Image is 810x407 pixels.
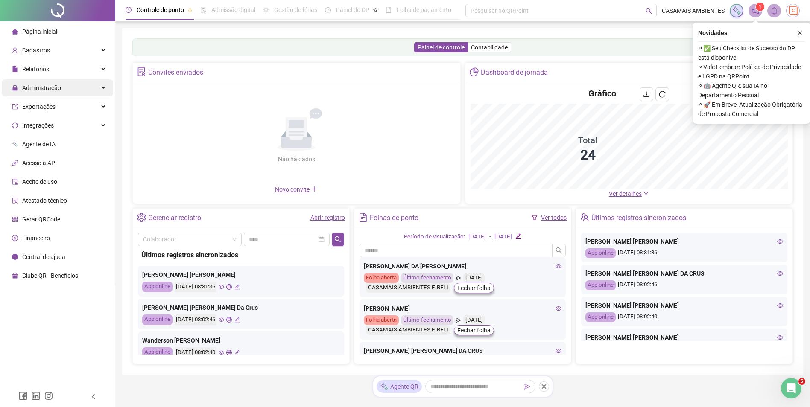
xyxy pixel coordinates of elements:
[643,91,650,98] span: download
[373,8,378,13] span: pushpin
[759,4,762,10] span: 1
[22,197,67,204] span: Atestado técnico
[12,198,18,203] span: solution
[142,347,173,358] div: App online
[585,333,783,342] div: [PERSON_NAME] [PERSON_NAME]
[12,179,18,185] span: audit
[698,81,805,100] span: ⚬ 🤖 Agente QR: sua IA no Departamento Pessoal
[32,392,40,400] span: linkedin
[12,29,18,35] span: home
[494,233,512,241] div: [DATE]
[401,315,453,325] div: Último fechamento
[643,190,649,196] span: down
[698,44,805,62] span: ⚬ ✅ Seu Checklist de Sucesso do DP está disponível
[364,315,399,325] div: Folha aberta
[585,237,783,246] div: [PERSON_NAME] [PERSON_NAME]
[646,8,652,14] span: search
[226,350,232,355] span: global
[22,235,50,241] span: Financeiro
[275,186,318,193] span: Novo convite
[781,378,801,398] iframe: Intercom live chat
[359,213,368,222] span: file-text
[556,348,561,354] span: eye
[556,263,561,269] span: eye
[334,236,341,243] span: search
[609,190,649,197] a: Ver detalhes down
[142,282,173,292] div: App online
[777,238,783,244] span: eye
[585,312,783,322] div: [DATE] 08:02:40
[591,211,686,225] div: Últimos registros sincronizados
[364,304,561,313] div: [PERSON_NAME]
[585,248,616,258] div: App online
[756,3,764,11] sup: 1
[397,6,451,13] span: Folha de pagamento
[12,216,18,222] span: qrcode
[609,190,642,197] span: Ver detalhes
[200,7,206,13] span: file-done
[142,303,340,312] div: [PERSON_NAME] [PERSON_NAME] Da Crus
[274,6,317,13] span: Gestão de férias
[777,334,783,340] span: eye
[44,392,53,400] span: instagram
[456,315,461,325] span: send
[257,154,336,164] div: Não há dados
[22,216,60,223] span: Gerar QRCode
[556,247,562,254] span: search
[457,283,491,293] span: Fechar folha
[148,65,203,80] div: Convites enviados
[137,67,146,76] span: solution
[556,305,561,311] span: eye
[532,215,538,221] span: filter
[463,273,485,283] div: [DATE]
[126,7,132,13] span: clock-circle
[22,66,49,73] span: Relatórios
[12,254,18,260] span: info-circle
[585,312,616,322] div: App online
[659,91,666,98] span: reload
[175,314,216,325] div: [DATE] 08:02:46
[226,317,232,323] span: global
[12,85,18,91] span: lock
[377,380,422,393] div: Agente QR
[137,6,184,13] span: Controle de ponto
[263,7,269,13] span: sun
[489,233,491,241] div: -
[541,214,567,221] a: Ver todos
[22,141,56,148] span: Agente de IA
[364,262,561,271] div: [PERSON_NAME] DA [PERSON_NAME]
[698,28,729,38] span: Novidades !
[386,7,392,13] span: book
[234,284,240,290] span: edit
[22,253,65,260] span: Central de ajuda
[752,7,759,15] span: notification
[141,250,341,260] div: Últimos registros sincronizados
[468,233,486,241] div: [DATE]
[22,122,54,129] span: Integrações
[777,270,783,276] span: eye
[456,273,461,283] span: send
[580,213,589,222] span: team
[91,394,96,400] span: left
[471,44,508,51] span: Contabilidade
[22,84,61,91] span: Administração
[311,186,318,192] span: plus
[585,301,783,310] div: [PERSON_NAME] [PERSON_NAME]
[698,100,805,119] span: ⚬ 🚀 Em Breve, Atualização Obrigatória de Proposta Comercial
[662,6,725,15] span: CASAMAIS AMBIENTES
[585,269,783,278] div: [PERSON_NAME] [PERSON_NAME] DA CRUS
[541,384,547,390] span: close
[226,284,232,290] span: global
[142,336,340,345] div: Wanderson [PERSON_NAME]
[457,326,491,335] span: Fechar folha
[175,282,216,292] div: [DATE] 08:31:36
[588,87,616,99] h4: Gráfico
[366,325,450,335] div: CASAMAIS AMBIENTES EIRELI
[404,233,465,241] div: Período de visualização:
[798,378,805,385] span: 5
[175,347,216,358] div: [DATE] 08:02:40
[12,235,18,241] span: dollar
[219,350,224,355] span: eye
[219,317,224,323] span: eye
[12,160,18,166] span: api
